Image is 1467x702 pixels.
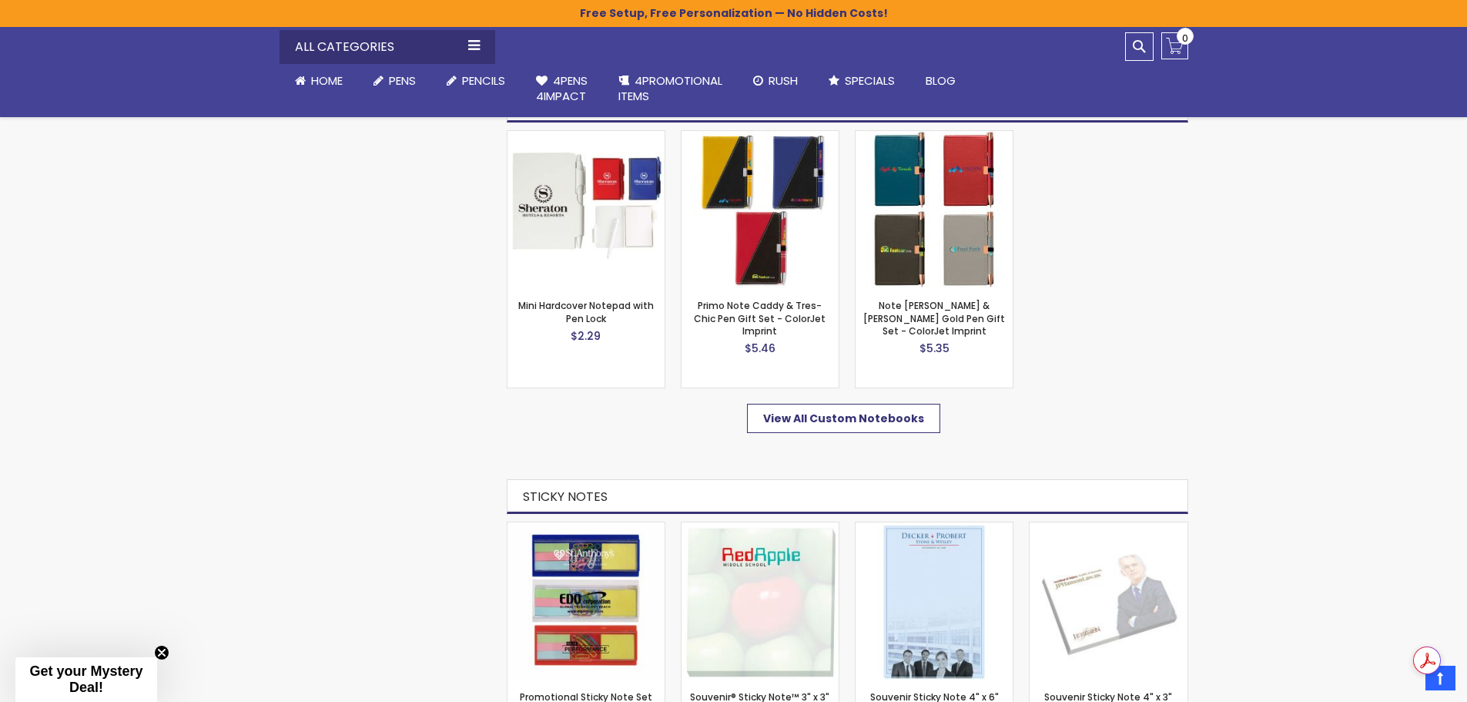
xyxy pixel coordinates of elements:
[745,341,775,356] span: $5.46
[15,657,157,702] div: Get your Mystery Deal!Close teaser
[311,72,343,89] span: Home
[856,522,1013,535] a: Souvenir Sticky Note 4" x 6" Pad, 50 sheet - Full-Color Imprint
[738,64,813,98] a: Rush
[571,328,601,344] span: $2.29
[863,299,1005,337] a: Note [PERSON_NAME] & [PERSON_NAME] Gold Pen Gift Set - ColorJet Imprint
[507,479,1188,514] h2: Sticky Notes
[518,299,654,324] a: Mini Hardcover Notepad with Pen Lock
[1030,522,1187,680] img: Souvenir Sticky Note 4" x 3" Pad, 50 sheet - Full-Color Imprint
[845,72,895,89] span: Specials
[603,64,738,114] a: 4PROMOTIONALITEMS
[1161,32,1188,59] a: 0
[926,72,956,89] span: Blog
[694,299,826,337] a: Primo Note Caddy & Tres-Chic Pen Gift Set - ColorJet Imprint
[358,64,431,98] a: Pens
[507,131,665,288] img: Mini Hardcover Notepad with Pen Lock
[1340,660,1467,702] iframe: Google Customer Reviews
[769,72,798,89] span: Rush
[536,72,588,104] span: 4Pens 4impact
[507,522,665,535] a: Promotional Sticky Note Set with Paper Clips and Ruler
[682,522,839,535] a: Souvenir® Sticky Note™ 3" x 3" Pad, 50 sheet - Full-Color Imprint
[813,64,910,98] a: Specials
[856,522,1013,680] img: Souvenir Sticky Note 4" x 6" Pad, 50 sheet - Full-Color Imprint
[389,72,416,89] span: Pens
[682,522,839,680] img: Souvenir® Sticky Note™ 3" x 3" Pad, 50 sheet - Full-Color Imprint
[682,130,839,143] a: Primo Note Caddy & Tres-Chic Pen Gift Set - ColorJet Imprint
[507,130,665,143] a: Mini Hardcover Notepad with Pen Lock
[1030,522,1187,535] a: Souvenir Sticky Note 4" x 3" Pad, 50 sheet - Full-Color Imprint
[521,64,603,114] a: 4Pens4impact
[747,404,940,433] a: View All Custom Notebooks
[763,411,924,426] span: View All Custom Notebooks
[919,341,950,356] span: $5.35
[1182,31,1188,45] span: 0
[154,645,169,660] button: Close teaser
[856,130,1013,143] a: Note Caddy & Crosby Rose Gold Pen Gift Set - ColorJet Imprint
[507,522,665,680] img: Promotional Sticky Note Set with Paper Clips and Ruler
[431,64,521,98] a: Pencils
[29,663,142,695] span: Get your Mystery Deal!
[280,30,495,64] div: All Categories
[682,131,839,288] img: Primo Note Caddy & Tres-Chic Pen Gift Set - ColorJet Imprint
[910,64,971,98] a: Blog
[856,131,1013,288] img: Note Caddy & Crosby Rose Gold Pen Gift Set - ColorJet Imprint
[618,72,722,104] span: 4PROMOTIONAL ITEMS
[462,72,505,89] span: Pencils
[280,64,358,98] a: Home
